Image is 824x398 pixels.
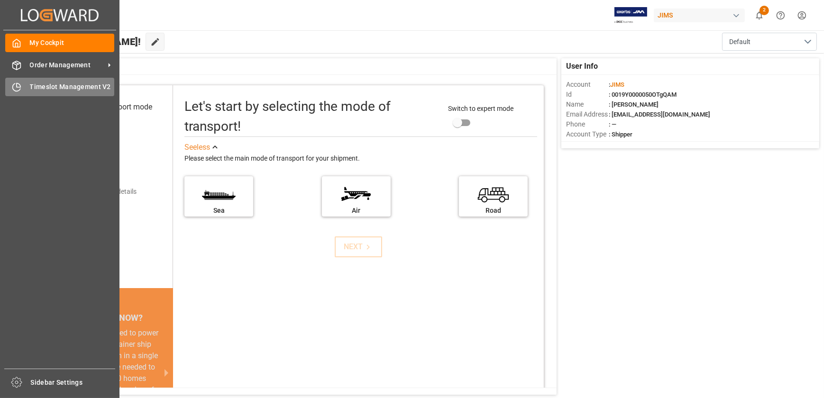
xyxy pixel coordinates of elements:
span: Switch to expert mode [449,105,514,112]
span: Name [566,99,609,109]
span: Id [566,90,609,99]
span: Account [566,80,609,90]
span: Email Address [566,109,609,119]
button: open menu [722,33,817,51]
span: : [EMAIL_ADDRESS][DOMAIN_NAME] [609,111,710,118]
span: Sidebar Settings [31,378,116,388]
div: Air [327,206,386,216]
span: : — [609,121,616,128]
span: : [609,81,624,88]
button: Help Center [770,5,791,26]
div: Sea [189,206,248,216]
span: : Shipper [609,131,632,138]
span: Timeslot Management V2 [30,82,115,92]
span: My Cockpit [30,38,115,48]
span: JIMS [610,81,624,88]
button: show 2 new notifications [749,5,770,26]
button: JIMS [654,6,749,24]
img: Exertis%20JAM%20-%20Email%20Logo.jpg_1722504956.jpg [614,7,647,24]
span: User Info [566,61,598,72]
div: JIMS [654,9,745,22]
a: My Cockpit [5,34,114,52]
div: Please select the main mode of transport for your shipment. [184,153,537,164]
div: Select transport mode [79,101,152,113]
div: Let's start by selecting the mode of transport! [184,97,439,136]
span: Account Type [566,129,609,139]
div: See less [184,142,210,153]
button: NEXT [335,236,382,257]
span: 2 [760,6,769,15]
span: Phone [566,119,609,129]
span: : [PERSON_NAME] [609,101,659,108]
span: Order Management [30,60,105,70]
span: : 0019Y0000050OTgQAM [609,91,677,98]
div: Road [464,206,523,216]
span: Default [729,37,751,47]
a: Timeslot Management V2 [5,78,114,96]
div: NEXT [344,241,373,253]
